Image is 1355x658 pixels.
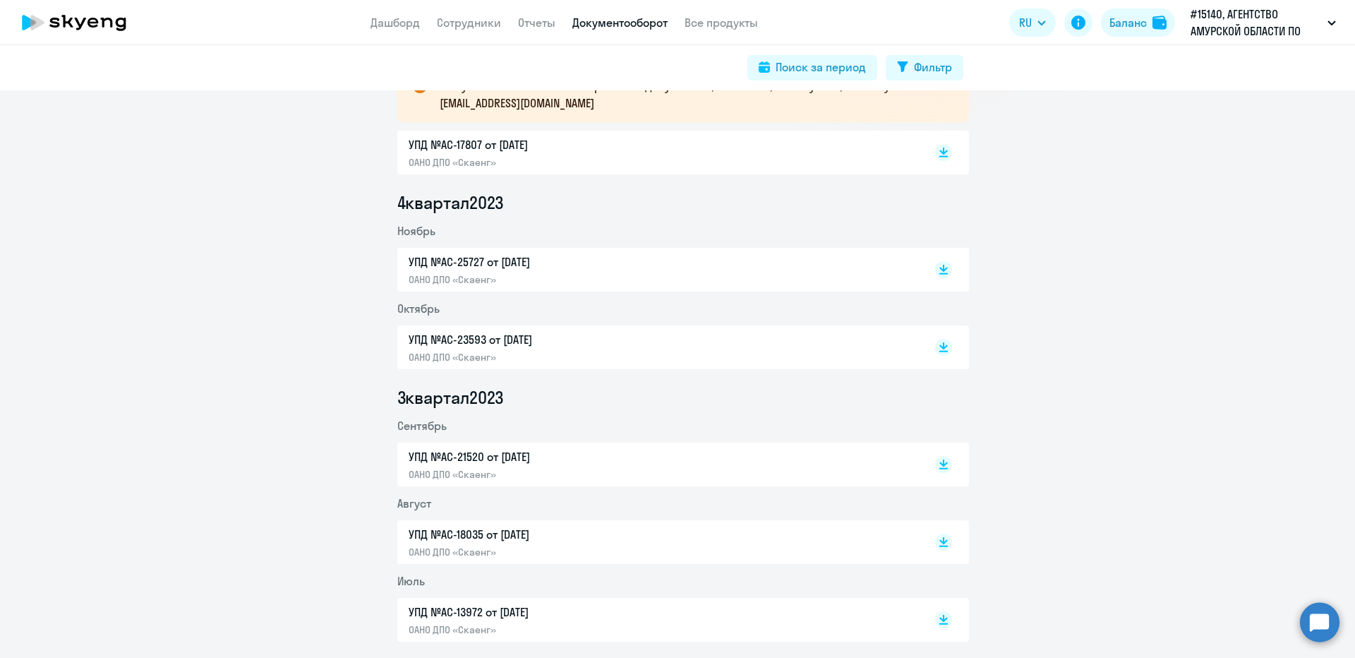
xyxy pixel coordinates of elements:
[409,526,905,558] a: УПД №AC-18035 от [DATE]ОАНО ДПО «Скаенг»
[572,16,668,30] a: Документооборот
[409,273,705,286] p: ОАНО ДПО «Скаенг»
[409,623,705,636] p: ОАНО ДПО «Скаенг»
[409,253,905,286] a: УПД №AC-25727 от [DATE]ОАНО ДПО «Скаенг»
[1152,16,1167,30] img: balance
[409,448,705,465] p: УПД №AC-21520 от [DATE]
[685,16,758,30] a: Все продукты
[1009,8,1056,37] button: RU
[409,136,905,169] a: УПД №AC-17807 от [DATE]ОАНО ДПО «Скаенг»
[409,604,905,636] a: УПД №AC-13972 от [DATE]ОАНО ДПО «Скаенг»
[409,546,705,558] p: ОАНО ДПО «Скаенг»
[440,78,944,112] p: В случае возникновения вопросов по документам, напишите, пожалуйста, на почту [EMAIL_ADDRESS][DOM...
[371,16,420,30] a: Дашборд
[397,386,969,409] li: 3 квартал 2023
[1019,14,1032,31] span: RU
[409,156,705,169] p: ОАНО ДПО «Скаенг»
[409,468,705,481] p: ОАНО ДПО «Скаенг»
[409,351,705,364] p: ОАНО ДПО «Скаенг»
[397,301,440,316] span: Октябрь
[397,419,447,433] span: Сентябрь
[1184,6,1343,40] button: #15140, АГЕНТСТВО АМУРСКОЙ ОБЛАСТИ ПО ПРИВЛЕЧЕНИЮ ИНВЕСТИЦИЙ, АНО
[409,136,705,153] p: УПД №AC-17807 от [DATE]
[914,59,952,76] div: Фильтр
[776,59,866,76] div: Поиск за период
[397,191,969,214] li: 4 квартал 2023
[409,604,705,621] p: УПД №AC-13972 от [DATE]
[747,55,877,80] button: Поиск за период
[409,253,705,270] p: УПД №AC-25727 от [DATE]
[518,16,555,30] a: Отчеты
[1191,6,1322,40] p: #15140, АГЕНТСТВО АМУРСКОЙ ОБЛАСТИ ПО ПРИВЛЕЧЕНИЮ ИНВЕСТИЦИЙ, АНО
[397,496,431,510] span: Август
[1109,14,1147,31] div: Баланс
[409,331,905,364] a: УПД №AC-23593 от [DATE]ОАНО ДПО «Скаенг»
[409,448,905,481] a: УПД №AC-21520 от [DATE]ОАНО ДПО «Скаенг»
[409,526,705,543] p: УПД №AC-18035 от [DATE]
[397,224,435,238] span: Ноябрь
[409,331,705,348] p: УПД №AC-23593 от [DATE]
[397,574,425,588] span: Июль
[437,16,501,30] a: Сотрудники
[886,55,963,80] button: Фильтр
[1101,8,1175,37] button: Балансbalance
